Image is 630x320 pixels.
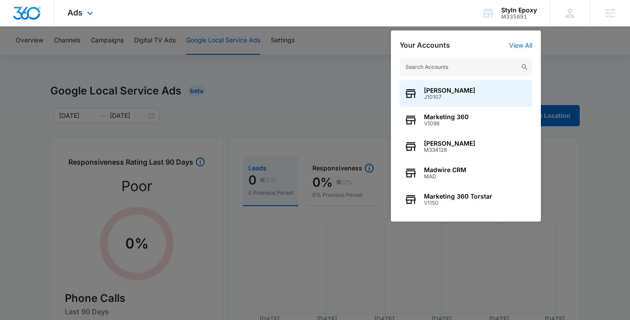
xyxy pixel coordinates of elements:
[24,51,31,58] img: tab_domain_overview_orange.svg
[14,23,21,30] img: website_grey.svg
[424,200,492,206] span: V1150
[424,140,475,147] span: [PERSON_NAME]
[400,133,532,160] button: [PERSON_NAME]M334128
[424,120,469,127] span: V1098
[97,52,149,58] div: Keywords by Traffic
[88,51,95,58] img: tab_keywords_by_traffic_grey.svg
[424,94,475,100] span: J10107
[509,41,532,49] a: View All
[67,8,82,17] span: Ads
[400,186,532,213] button: Marketing 360 TorstarV1150
[400,160,532,186] button: Madwire CRMMAD
[424,173,466,180] span: MAD
[501,7,537,14] div: account name
[501,14,537,20] div: account id
[400,80,532,107] button: [PERSON_NAME]J10107
[424,87,475,94] span: [PERSON_NAME]
[424,147,475,153] span: M334128
[424,113,469,120] span: Marketing 360
[400,107,532,133] button: Marketing 360V1098
[23,23,97,30] div: Domain: [DOMAIN_NAME]
[400,58,532,76] input: Search Accounts
[400,41,450,49] h2: Your Accounts
[34,52,79,58] div: Domain Overview
[25,14,43,21] div: v 4.0.25
[424,166,466,173] span: Madwire CRM
[424,193,492,200] span: Marketing 360 Torstar
[14,14,21,21] img: logo_orange.svg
